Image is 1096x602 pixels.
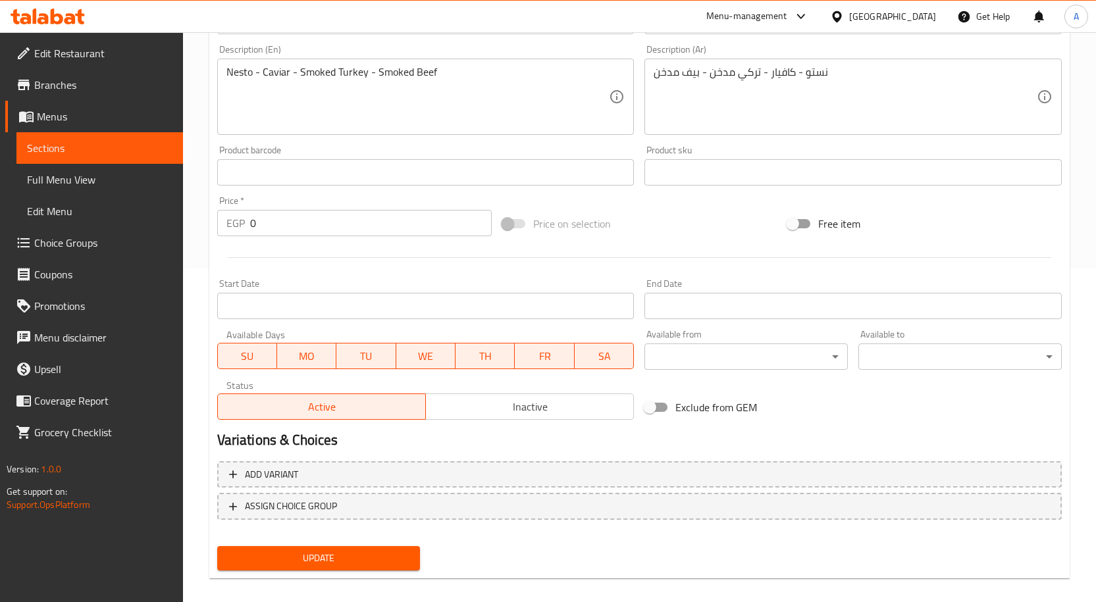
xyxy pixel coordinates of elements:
input: Please enter product sku [644,159,1062,186]
span: Menu disclaimer [34,330,172,345]
button: SU [217,343,277,369]
button: WE [396,343,456,369]
span: SA [580,347,629,366]
span: 1.0.0 [41,461,61,478]
span: Version: [7,461,39,478]
button: FR [515,343,574,369]
span: Active [223,397,421,416]
span: SU [223,347,272,366]
span: Coverage Report [34,393,172,409]
span: ASSIGN CHOICE GROUP [245,498,337,514]
span: Grocery Checklist [34,424,172,440]
button: Active [217,393,426,420]
button: SA [575,343,634,369]
a: Choice Groups [5,227,183,259]
span: Inactive [431,397,629,416]
button: Add variant [217,461,1062,488]
span: Price on selection [533,216,611,232]
a: Menu disclaimer [5,322,183,353]
button: ASSIGN CHOICE GROUP [217,493,1062,520]
span: Coupons [34,266,172,282]
span: Branches [34,77,172,93]
span: Menus [37,109,172,124]
a: Support.OpsPlatform [7,496,90,513]
span: Update [228,550,410,566]
span: Exclude from GEM [675,399,757,415]
textarea: Nesto - Caviar - Smoked Turkey - Smoked Beef [226,66,610,128]
p: EGP [226,215,245,231]
div: Menu-management [706,9,787,24]
button: TH [456,343,515,369]
span: Sections [27,140,172,156]
button: MO [277,343,336,369]
span: Get support on: [7,483,67,500]
a: Promotions [5,290,183,322]
span: Full Menu View [27,172,172,188]
a: Grocery Checklist [5,416,183,448]
button: Inactive [425,393,634,420]
button: Update [217,546,421,570]
span: A [1074,9,1079,24]
a: Menus [5,101,183,132]
span: Edit Menu [27,203,172,219]
div: ​ [858,343,1062,370]
a: Full Menu View [16,164,183,195]
h2: Variations & Choices [217,430,1062,450]
a: Edit Menu [16,195,183,227]
input: Please enter price [250,210,492,236]
a: Edit Restaurant [5,38,183,69]
a: Upsell [5,353,183,385]
a: Coverage Report [5,385,183,416]
span: Add variant [245,466,298,483]
span: Edit Restaurant [34,45,172,61]
a: Branches [5,69,183,101]
button: TU [336,343,396,369]
textarea: نستو - كافيار - تركي مدخن - بيف مدخن [654,66,1037,128]
span: FR [520,347,569,366]
a: Sections [16,132,183,164]
span: Promotions [34,298,172,314]
a: Coupons [5,259,183,290]
span: Free item [818,216,860,232]
span: WE [402,347,450,366]
span: Choice Groups [34,235,172,251]
span: TH [461,347,509,366]
input: Please enter product barcode [217,159,635,186]
div: ​ [644,343,848,370]
span: Upsell [34,361,172,377]
div: [GEOGRAPHIC_DATA] [849,9,936,24]
span: TU [342,347,390,366]
span: MO [282,347,331,366]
